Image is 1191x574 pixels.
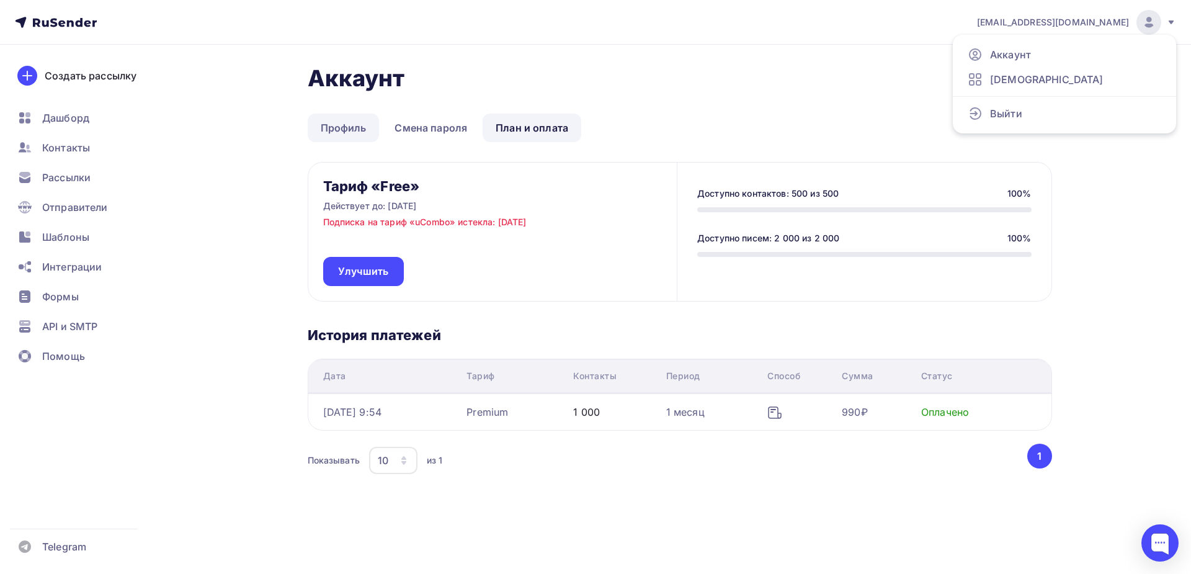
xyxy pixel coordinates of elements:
[10,225,158,249] a: Шаблоны
[1007,187,1032,200] div: 100%
[323,216,527,228] p: Подписка на тариф «uCombo» истекла: [DATE]
[990,72,1104,87] span: [DEMOGRAPHIC_DATA]
[977,16,1129,29] span: [EMAIL_ADDRESS][DOMAIN_NAME]
[697,232,839,244] div: Доступно писем: 2 000 из 2 000
[1027,444,1052,469] button: Go to page 1
[466,370,495,382] div: Тариф
[308,326,1052,344] h3: История платежей
[323,370,346,382] div: Дата
[378,453,388,468] div: 10
[45,68,136,83] div: Создать рассылку
[666,370,700,382] div: Период
[323,177,420,195] h3: Тариф «Free»
[42,140,90,155] span: Контакты
[977,10,1176,35] a: [EMAIL_ADDRESS][DOMAIN_NAME]
[921,405,969,419] div: Оплачено
[767,370,800,382] div: Способ
[573,370,617,382] div: Контакты
[42,110,89,125] span: Дашборд
[308,454,360,467] div: Показывать
[42,230,89,244] span: Шаблоны
[1025,444,1052,469] ul: Pagination
[842,370,873,382] div: Сумма
[308,114,380,142] a: Профиль
[323,257,404,286] a: Улучшить
[368,446,418,475] button: 10
[10,165,158,190] a: Рассылки
[42,539,86,554] span: Telegram
[42,289,79,304] span: Формы
[42,200,108,215] span: Отправители
[42,259,102,274] span: Интеграции
[990,106,1022,121] span: Выйти
[10,195,158,220] a: Отправители
[308,65,1052,92] h1: Аккаунт
[42,319,97,334] span: API и SMTP
[1007,232,1032,244] div: 100%
[42,170,91,185] span: Рассылки
[842,405,868,419] div: 990₽
[990,47,1031,62] span: Аккаунт
[427,454,443,467] div: из 1
[697,187,839,200] div: Доступно контактов: 500 из 500
[666,405,705,419] div: 1 месяц
[466,405,508,419] div: Premium
[921,370,953,382] div: Статус
[381,114,480,142] a: Смена пароля
[42,349,85,364] span: Помощь
[953,35,1176,133] ul: [EMAIL_ADDRESS][DOMAIN_NAME]
[338,264,389,279] span: Улучшить
[573,405,600,419] div: 1 000
[10,105,158,130] a: Дашборд
[483,114,581,142] a: План и оплата
[323,200,417,212] p: Действует до: [DATE]
[10,135,158,160] a: Контакты
[10,284,158,309] a: Формы
[323,405,382,419] div: [DATE] 9:54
